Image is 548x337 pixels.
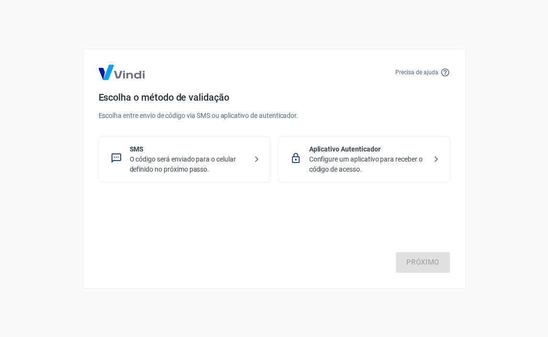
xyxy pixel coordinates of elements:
p: O código será enviado para o celular definido no próximo passo. [130,154,247,174]
div: SMSO código será enviado para o celular definido no próximo passo. [99,136,270,183]
h4: Escolha o método de validação [99,92,450,103]
img: Logo Vind [99,65,145,80]
p: Escolha entre envio de código via SMS ou aplicativo de autenticador. [99,111,450,121]
p: SMS [130,144,247,154]
p: Configure um aplicativo para receber o código de acesso. [309,154,426,174]
p: Aplicativo Autenticador [309,144,426,154]
div: Aplicativo AutenticadorConfigure um aplicativo para receber o código de acesso. [278,136,450,183]
p: Precisa de ajuda [395,68,438,77]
